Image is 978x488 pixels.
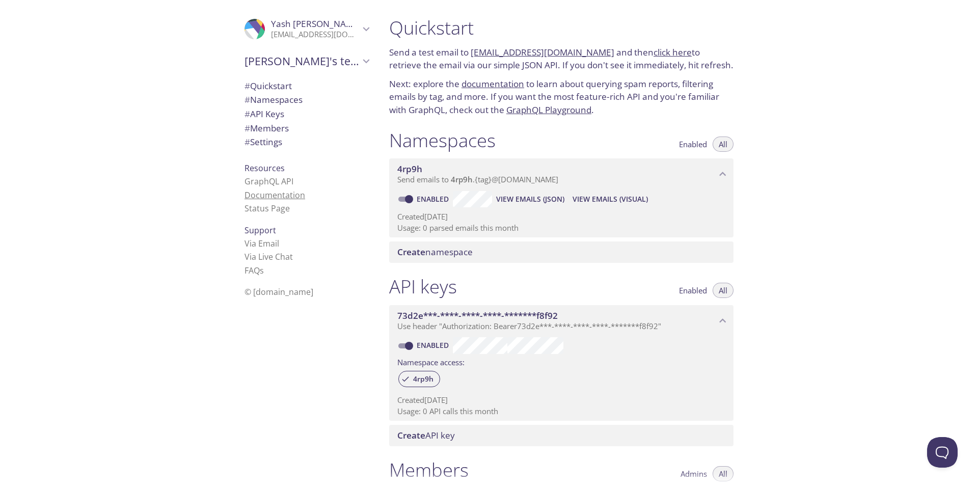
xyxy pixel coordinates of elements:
[244,136,250,148] span: #
[397,163,422,175] span: 4rp9h
[244,54,360,68] span: [PERSON_NAME]'s team
[397,406,725,417] p: Usage: 0 API calls this month
[236,48,377,74] div: Yash's team
[244,108,250,120] span: #
[244,136,282,148] span: Settings
[397,395,725,405] p: Created [DATE]
[244,162,285,174] span: Resources
[496,193,564,205] span: View Emails (JSON)
[461,78,524,90] a: documentation
[244,80,250,92] span: #
[236,107,377,121] div: API Keys
[389,16,733,39] h1: Quickstart
[244,80,292,92] span: Quickstart
[244,94,303,105] span: Namespaces
[397,246,473,258] span: namespace
[397,354,465,369] label: Namespace access:
[415,340,453,350] a: Enabled
[389,275,457,298] h1: API keys
[398,371,440,387] div: 4rp9h
[244,94,250,105] span: #
[236,79,377,93] div: Quickstart
[397,429,455,441] span: API key
[271,18,362,30] span: Yash [PERSON_NAME]
[389,158,733,190] div: 4rp9h namespace
[673,283,713,298] button: Enabled
[673,137,713,152] button: Enabled
[236,12,377,46] div: Yash Kumar
[713,283,733,298] button: All
[389,241,733,263] div: Create namespace
[397,211,725,222] p: Created [DATE]
[927,437,958,468] iframe: Help Scout Beacon - Open
[674,466,713,481] button: Admins
[397,429,425,441] span: Create
[451,174,473,184] span: 4rp9h
[654,46,692,58] a: click here
[713,466,733,481] button: All
[407,374,440,384] span: 4rp9h
[389,425,733,446] div: Create API Key
[244,251,293,262] a: Via Live Chat
[573,193,648,205] span: View Emails (Visual)
[236,135,377,149] div: Team Settings
[244,225,276,236] span: Support
[236,93,377,107] div: Namespaces
[568,191,652,207] button: View Emails (Visual)
[389,458,469,481] h1: Members
[244,286,313,297] span: © [DOMAIN_NAME]
[492,191,568,207] button: View Emails (JSON)
[397,223,725,233] p: Usage: 0 parsed emails this month
[244,203,290,214] a: Status Page
[244,122,289,134] span: Members
[397,246,425,258] span: Create
[244,176,293,187] a: GraphQL API
[260,265,264,276] span: s
[236,121,377,135] div: Members
[244,265,264,276] a: FAQ
[389,129,496,152] h1: Namespaces
[244,189,305,201] a: Documentation
[389,46,733,72] p: Send a test email to and then to retrieve the email via our simple JSON API. If you don't see it ...
[244,122,250,134] span: #
[244,108,284,120] span: API Keys
[471,46,614,58] a: [EMAIL_ADDRESS][DOMAIN_NAME]
[397,174,558,184] span: Send emails to . {tag} @[DOMAIN_NAME]
[389,77,733,117] p: Next: explore the to learn about querying spam reports, filtering emails by tag, and more. If you...
[244,238,279,249] a: Via Email
[415,194,453,204] a: Enabled
[713,137,733,152] button: All
[271,30,360,40] p: [EMAIL_ADDRESS][DOMAIN_NAME]
[506,104,591,116] a: GraphQL Playground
